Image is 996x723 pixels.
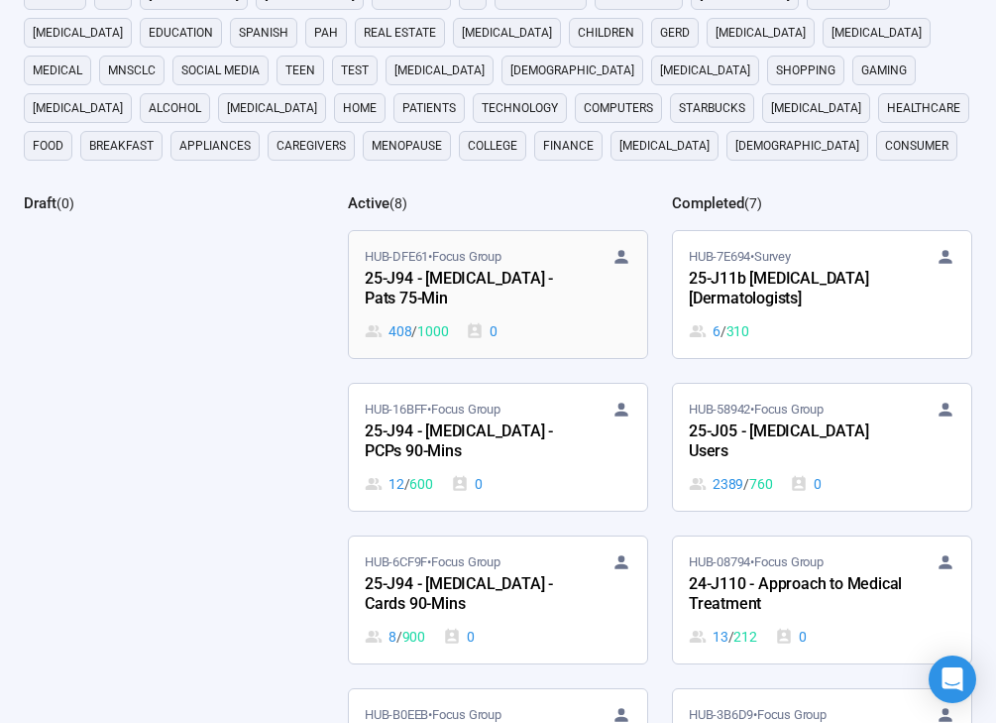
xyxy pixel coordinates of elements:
div: 25-J94 - [MEDICAL_DATA] - Pats 75-Min [365,267,583,312]
span: HUB-DFE61 • Focus Group [365,247,501,267]
div: 25-J94 - [MEDICAL_DATA] - PCPs 90-Mins [365,420,583,465]
h2: Completed [672,194,744,212]
span: children [578,23,634,43]
span: [MEDICAL_DATA] [660,60,750,80]
span: [DEMOGRAPHIC_DATA] [735,136,859,156]
span: starbucks [679,98,745,118]
span: mnsclc [108,60,156,80]
span: [MEDICAL_DATA] [462,23,552,43]
div: 0 [443,626,475,648]
span: finance [543,136,594,156]
span: Patients [402,98,456,118]
span: HUB-08794 • Focus Group [689,552,824,572]
div: 25-J94 - [MEDICAL_DATA] - Cards 90-Mins [365,572,583,618]
h2: Draft [24,194,56,212]
span: [MEDICAL_DATA] [227,98,317,118]
div: 2389 [689,473,772,495]
div: 24-J110 - Approach to Medical Treatment [689,572,907,618]
span: 1000 [417,320,448,342]
div: 0 [451,473,483,495]
span: / [728,626,734,648]
a: HUB-6CF9F•Focus Group25-J94 - [MEDICAL_DATA] - Cards 90-Mins8 / 9000 [349,537,647,663]
span: medical [33,60,82,80]
span: HUB-6CF9F • Focus Group [365,552,500,572]
span: ( 0 ) [56,195,74,211]
span: breakfast [89,136,154,156]
span: college [468,136,517,156]
div: 408 [365,320,448,342]
span: PAH [314,23,338,43]
div: Open Intercom Messenger [929,656,976,703]
span: [MEDICAL_DATA] [394,60,485,80]
span: caregivers [277,136,346,156]
span: technology [482,98,558,118]
span: real estate [364,23,436,43]
span: [MEDICAL_DATA] [33,98,123,118]
span: / [411,320,417,342]
span: GERD [660,23,690,43]
span: ( 8 ) [389,195,407,211]
span: menopause [372,136,442,156]
span: / [743,473,749,495]
span: gaming [861,60,907,80]
span: social media [181,60,260,80]
a: HUB-08794•Focus Group24-J110 - Approach to Medical Treatment13 / 2120 [673,537,971,663]
span: [MEDICAL_DATA] [716,23,806,43]
span: 760 [749,473,772,495]
span: Food [33,136,63,156]
a: HUB-DFE61•Focus Group25-J94 - [MEDICAL_DATA] - Pats 75-Min408 / 10000 [349,231,647,358]
span: education [149,23,213,43]
span: consumer [885,136,948,156]
span: ( 7 ) [744,195,762,211]
h2: Active [348,194,389,212]
span: [MEDICAL_DATA] [33,23,123,43]
span: HUB-58942 • Focus Group [689,400,824,420]
span: home [343,98,377,118]
a: HUB-7E694•Survey25-J11b [MEDICAL_DATA] [Dermatologists]6 / 310 [673,231,971,358]
span: 900 [402,626,425,648]
span: appliances [179,136,251,156]
span: 310 [726,320,749,342]
div: 8 [365,626,425,648]
span: [DEMOGRAPHIC_DATA] [510,60,634,80]
span: [MEDICAL_DATA] [619,136,710,156]
span: Test [341,60,369,80]
span: HUB-7E694 • Survey [689,247,791,267]
span: shopping [776,60,835,80]
div: 25-J11b [MEDICAL_DATA] [Dermatologists] [689,267,907,312]
span: 212 [733,626,756,648]
span: [MEDICAL_DATA] [831,23,922,43]
div: 0 [790,473,822,495]
span: alcohol [149,98,201,118]
div: 12 [365,473,433,495]
span: computers [584,98,653,118]
span: [MEDICAL_DATA] [771,98,861,118]
span: 600 [409,473,432,495]
div: 25-J05 - [MEDICAL_DATA] Users [689,420,907,465]
div: 6 [689,320,749,342]
span: / [396,626,402,648]
span: HUB-16BFF • Focus Group [365,400,500,420]
div: 13 [689,626,757,648]
span: Teen [285,60,315,80]
div: 0 [775,626,807,648]
div: 0 [466,320,498,342]
span: / [720,320,726,342]
span: healthcare [887,98,960,118]
span: Spanish [239,23,288,43]
a: HUB-16BFF•Focus Group25-J94 - [MEDICAL_DATA] - PCPs 90-Mins12 / 6000 [349,384,647,511]
span: / [404,473,410,495]
a: HUB-58942•Focus Group25-J05 - [MEDICAL_DATA] Users2389 / 7600 [673,384,971,511]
